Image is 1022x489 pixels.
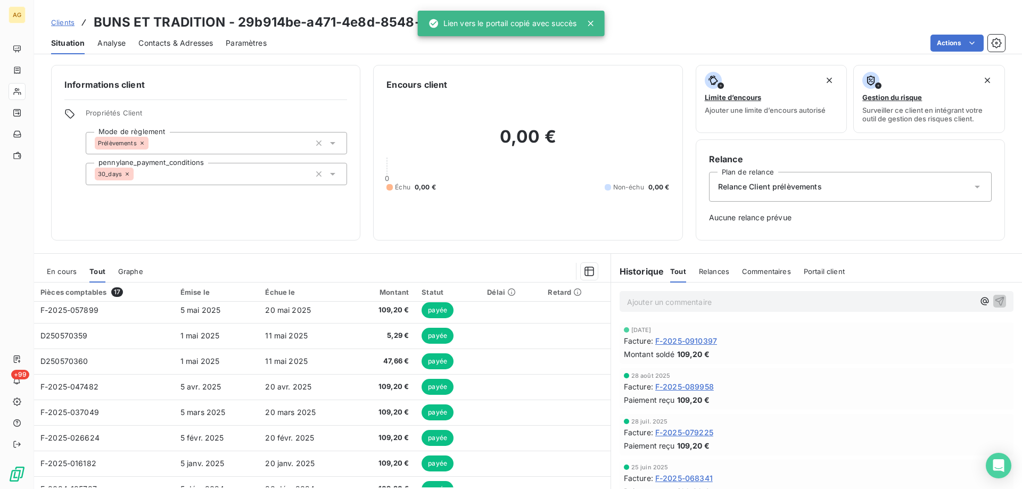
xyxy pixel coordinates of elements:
span: 1 mai 2025 [180,357,220,366]
span: payée [422,302,454,318]
h6: Encours client [386,78,447,91]
h6: Historique [611,265,664,278]
span: 109,20 € [677,349,710,360]
h3: BUNS ET TRADITION - 29b914be-a471-4e8d-8548-7eaf713fe928 [94,13,506,32]
span: 109,20 € [358,407,409,418]
span: 109,20 € [358,382,409,392]
span: 5 févr. 2025 [180,433,224,442]
span: payée [422,430,454,446]
span: payée [422,404,454,420]
span: 1 mai 2025 [180,331,220,340]
span: 109,20 € [358,305,409,316]
span: D250570359 [40,331,88,340]
span: 20 mars 2025 [265,408,316,417]
span: Tout [89,267,105,276]
span: 109,20 € [677,440,710,451]
span: Commentaires [742,267,791,276]
span: 28 août 2025 [631,372,671,379]
span: 20 févr. 2025 [265,433,314,442]
span: Aucune relance prévue [709,212,992,223]
span: 20 mai 2025 [265,305,311,314]
span: En cours [47,267,77,276]
span: F-2025-0910397 [655,335,717,346]
span: 0,00 € [648,183,670,192]
span: Portail client [804,267,845,276]
button: Actions [930,35,984,52]
span: +99 [11,370,29,379]
div: Montant [358,288,409,296]
button: Gestion du risqueSurveiller ce client en intégrant votre outil de gestion des risques client. [853,65,1005,133]
span: Facture : [624,473,653,484]
div: Lien vers le portail copié avec succès [428,14,577,33]
button: Limite d’encoursAjouter une limite d’encours autorisé [696,65,847,133]
span: 25 juin 2025 [631,464,669,470]
span: 5 janv. 2025 [180,459,225,468]
div: AG [9,6,26,23]
span: 109,20 € [677,394,710,405]
span: Paiement reçu [624,440,675,451]
span: payée [422,328,454,344]
div: Open Intercom Messenger [986,453,1011,478]
img: Logo LeanPay [9,466,26,483]
span: Contacts & Adresses [138,38,213,48]
h2: 0,00 € [386,126,669,158]
span: 0 [385,174,389,183]
div: Pièces comptables [40,287,168,297]
h6: Informations client [64,78,347,91]
span: 17 [111,287,123,297]
span: Échu [395,183,410,192]
span: Surveiller ce client en intégrant votre outil de gestion des risques client. [862,106,996,123]
span: Graphe [118,267,143,276]
div: Échue le [265,288,345,296]
span: 20 avr. 2025 [265,382,311,391]
span: payée [422,353,454,369]
span: 11 mai 2025 [265,331,308,340]
span: Clients [51,18,75,27]
span: Montant soldé [624,349,675,360]
span: Relance Client prélèvements [718,181,822,192]
a: Clients [51,17,75,28]
span: 28 juil. 2025 [631,418,668,425]
span: Non-échu [613,183,644,192]
span: Propriétés Client [86,109,347,123]
span: F-2025-068341 [655,473,713,484]
h6: Relance [709,153,992,165]
span: Facture : [624,427,653,438]
span: 0,00 € [415,183,436,192]
span: Prélèvements [98,140,137,146]
span: Relances [699,267,729,276]
span: 11 mai 2025 [265,357,308,366]
span: Analyse [97,38,126,48]
span: F-2025-089958 [655,381,714,392]
span: F-2025-037049 [40,408,99,417]
span: F-2025-079225 [655,427,713,438]
span: F-2025-057899 [40,305,98,314]
input: Ajouter une valeur [134,169,142,179]
span: 5 avr. 2025 [180,382,221,391]
span: 5,29 € [358,330,409,341]
span: Paramètres [226,38,267,48]
span: Paiement reçu [624,394,675,405]
span: Tout [670,267,686,276]
div: Émise le [180,288,253,296]
div: Délai [487,288,535,296]
span: F-2025-016182 [40,459,96,468]
div: Statut [422,288,474,296]
span: Situation [51,38,85,48]
span: payée [422,455,454,471]
span: 109,20 € [358,458,409,469]
span: 109,20 € [358,433,409,443]
span: F-2025-026624 [40,433,100,442]
span: Ajouter une limite d’encours autorisé [705,106,826,114]
span: D250570360 [40,357,88,366]
span: payée [422,379,454,395]
span: 5 mai 2025 [180,305,221,314]
div: Retard [548,288,604,296]
span: Gestion du risque [862,93,922,102]
span: Facture : [624,381,653,392]
span: 30_days [98,171,122,177]
span: 5 mars 2025 [180,408,226,417]
input: Ajouter une valeur [149,138,157,148]
span: Facture : [624,335,653,346]
span: Limite d’encours [705,93,761,102]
